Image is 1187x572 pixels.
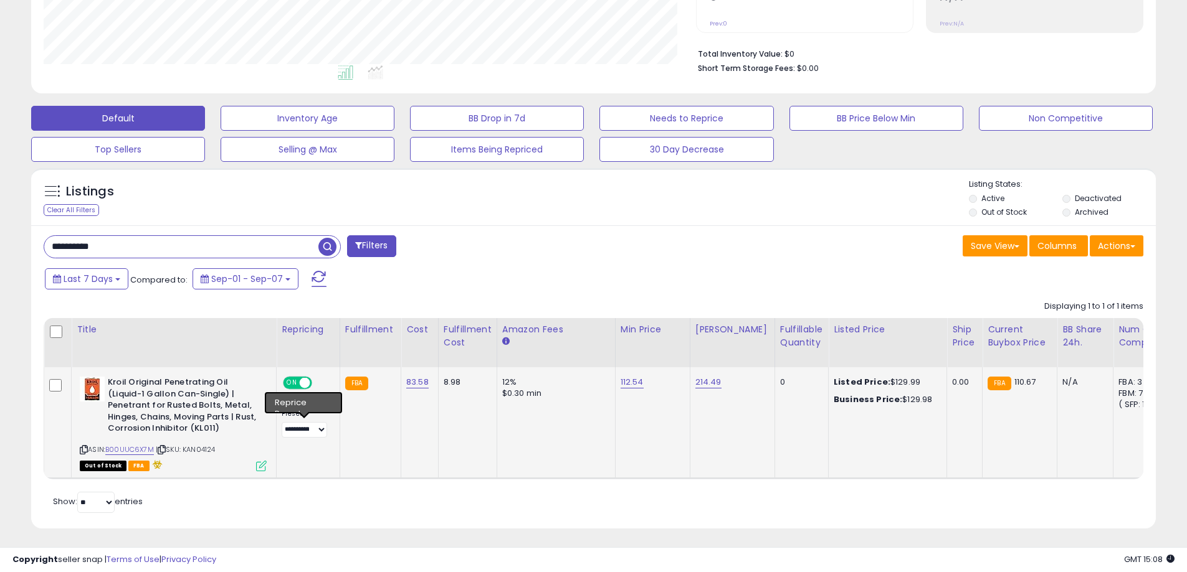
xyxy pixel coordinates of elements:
div: Min Price [621,323,685,336]
button: Last 7 Days [45,268,128,289]
button: Default [31,106,205,131]
b: Kroil Original Penetrating Oil (Liquid-1 Gallon Can-Single) | Penetrant for Rusted Bolts, Metal, ... [108,377,259,438]
div: [PERSON_NAME] [695,323,770,336]
button: Selling @ Max [221,137,394,162]
div: 0 [780,377,819,388]
div: Clear All Filters [44,204,99,216]
div: seller snap | | [12,554,216,566]
button: Inventory Age [221,106,394,131]
b: Short Term Storage Fees: [698,63,795,73]
b: Total Inventory Value: [698,49,783,59]
small: FBA [988,377,1011,390]
button: Items Being Repriced [410,137,584,162]
div: Title [77,323,271,336]
h5: Listings [66,183,114,200]
button: Columns [1029,235,1088,256]
span: All listings that are currently out of stock and unavailable for purchase on Amazon [80,461,126,471]
a: B00UUC6X7M [105,444,154,455]
small: Prev: 0 [710,20,727,27]
img: 418EDYhhNsL._SL40_.jpg [80,377,105,401]
div: Num of Comp. [1118,323,1164,349]
div: Fulfillment Cost [444,323,492,349]
div: $129.99 [834,377,937,388]
button: Top Sellers [31,137,205,162]
span: 2025-09-17 15:08 GMT [1124,553,1175,565]
span: Sep-01 - Sep-07 [211,273,283,285]
div: Amazon AI * [282,396,330,407]
span: ON [284,378,300,388]
div: N/A [1062,377,1104,388]
button: 30 Day Decrease [599,137,773,162]
div: Displaying 1 to 1 of 1 items [1044,301,1143,312]
span: $0.00 [797,62,819,74]
label: Deactivated [1075,193,1122,204]
span: Show: entries [53,495,143,507]
small: Amazon Fees. [502,336,510,347]
a: Terms of Use [107,553,160,565]
span: OFF [310,378,330,388]
small: Prev: N/A [940,20,964,27]
span: FBA [128,461,150,471]
div: FBA: 3 [1118,377,1160,388]
label: Archived [1075,207,1108,217]
span: Compared to: [130,274,188,286]
div: $129.98 [834,394,937,405]
div: Fulfillable Quantity [780,323,823,349]
button: BB Price Below Min [789,106,963,131]
div: ( SFP: 1 ) [1118,399,1160,410]
div: Fulfillment [345,323,396,336]
div: Repricing [282,323,335,336]
span: 110.67 [1014,376,1036,388]
div: $0.30 min [502,388,606,399]
b: Business Price: [834,393,902,405]
div: Ship Price [952,323,977,349]
span: Last 7 Days [64,273,113,285]
i: hazardous material [150,460,163,469]
div: 0.00 [952,377,973,388]
div: Listed Price [834,323,941,336]
li: $0 [698,45,1134,60]
a: Privacy Policy [161,553,216,565]
button: Non Competitive [979,106,1153,131]
p: Listing States: [969,179,1156,190]
a: 214.49 [695,376,722,388]
div: 8.98 [444,377,487,388]
button: BB Drop in 7d [410,106,584,131]
button: Needs to Reprice [599,106,773,131]
div: 12% [502,377,606,388]
strong: Copyright [12,553,58,565]
div: ASIN: [80,377,267,469]
label: Out of Stock [981,207,1027,217]
label: Active [981,193,1004,204]
b: Listed Price: [834,376,890,388]
div: Preset: [282,410,330,438]
div: FBM: 7 [1118,388,1160,399]
button: Filters [347,235,396,257]
div: Amazon Fees [502,323,610,336]
div: Cost [406,323,433,336]
button: Sep-01 - Sep-07 [193,268,298,289]
a: 83.58 [406,376,429,388]
a: 112.54 [621,376,644,388]
div: Current Buybox Price [988,323,1052,349]
span: Columns [1037,240,1077,252]
small: FBA [345,377,368,390]
button: Actions [1090,235,1143,256]
span: | SKU: KAN04124 [156,444,216,454]
div: BB Share 24h. [1062,323,1108,349]
button: Save View [963,235,1027,256]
